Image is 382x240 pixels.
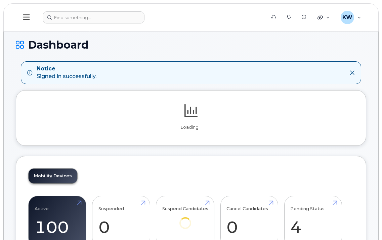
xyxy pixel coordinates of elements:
p: Loading... [28,124,354,130]
a: Mobility Devices [29,169,77,183]
a: Suspend Candidates [162,199,208,238]
strong: Notice [37,65,96,73]
div: Signed in successfully. [37,65,96,80]
h1: Dashboard [16,39,366,51]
